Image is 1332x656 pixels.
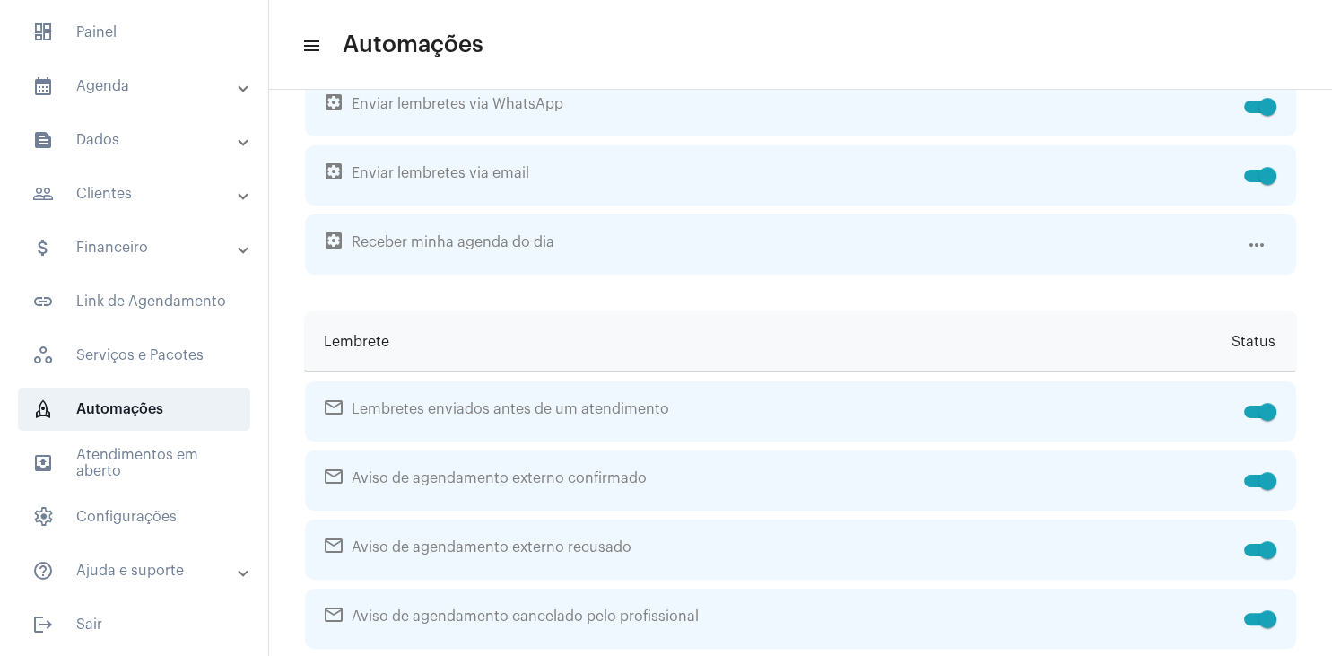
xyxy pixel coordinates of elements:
[324,311,389,372] span: Lembrete
[325,381,1237,442] span: Lembretes enviados antes de um atendimento
[323,397,344,418] mat-icon: mail_outline
[325,520,1237,580] span: Aviso de agendamento externo recusado
[32,506,54,528] span: sidenav icon
[18,280,250,323] span: Link de Agendamento
[18,495,250,538] span: Configurações
[1232,311,1275,372] span: Status
[18,442,250,485] span: Atendimentos em aberto
[18,388,250,431] span: Automações
[32,22,54,43] span: sidenav icon
[32,452,54,474] mat-icon: sidenav icon
[325,145,1237,206] span: Enviar lembretes via email
[32,183,54,205] mat-icon: sidenav icon
[18,603,250,646] span: Sair
[323,161,344,182] mat-icon: settings_applications
[32,129,54,151] mat-icon: sidenav icon
[325,214,1239,275] span: Receber minha agenda do dia
[32,614,54,635] mat-icon: sidenav icon
[325,76,1237,136] span: Enviar lembretes via WhatsApp
[32,560,54,582] mat-icon: sidenav icon
[18,334,250,377] span: Serviços e Pacotes
[343,31,483,59] span: Automações
[323,604,344,625] mat-icon: mail_outline
[32,237,54,258] mat-icon: sidenav icon
[32,237,239,258] mat-panel-title: Financeiro
[32,75,54,97] mat-icon: sidenav icon
[32,75,239,97] mat-panel-title: Agenda
[11,549,268,592] mat-expansion-panel-header: sidenav iconAjuda e suporte
[323,92,344,113] mat-icon: settings_applications
[32,345,54,366] span: sidenav icon
[323,535,344,556] mat-icon: mail_outline
[323,230,344,251] mat-icon: settings_applications
[1246,234,1267,256] mat-icon: more_horiz
[11,172,268,215] mat-expansion-panel-header: sidenav iconClientes
[11,65,268,108] mat-expansion-panel-header: sidenav iconAgenda
[18,11,250,54] span: Painel
[323,466,344,487] mat-icon: mail_outline
[301,35,319,57] mat-icon: sidenav icon
[32,129,239,151] mat-panel-title: Dados
[32,291,54,312] mat-icon: sidenav icon
[32,183,239,205] mat-panel-title: Clientes
[32,398,54,420] span: sidenav icon
[325,450,1237,511] span: Aviso de agendamento externo confirmado
[325,589,1237,649] span: Aviso de agendamento cancelado pelo profissional
[11,118,268,162] mat-expansion-panel-header: sidenav iconDados
[11,226,268,269] mat-expansion-panel-header: sidenav iconFinanceiro
[32,560,239,582] mat-panel-title: Ajuda e suporte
